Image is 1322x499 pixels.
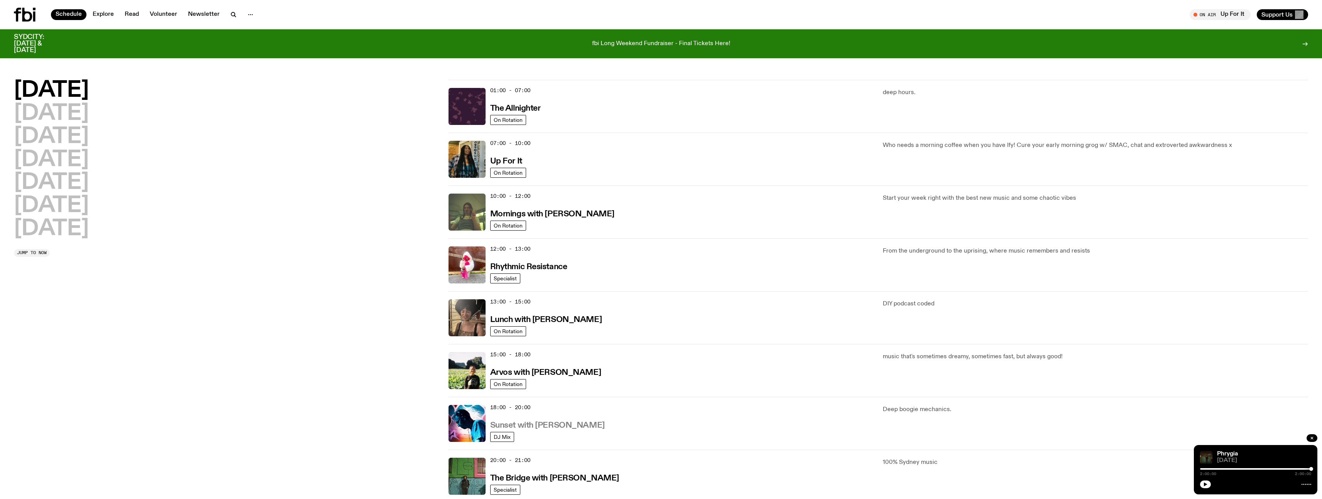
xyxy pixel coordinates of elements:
[883,352,1308,361] p: music that's sometimes dreamy, sometimes fast, but always good!
[494,117,523,123] span: On Rotation
[883,299,1308,309] p: DIY podcast coded
[490,263,567,271] h3: Rhythmic Resistance
[490,314,602,324] a: Lunch with [PERSON_NAME]
[1261,11,1293,18] span: Support Us
[14,149,89,171] button: [DATE]
[883,88,1308,97] p: deep hours.
[490,273,520,283] a: Specialist
[490,210,614,218] h3: Mornings with [PERSON_NAME]
[490,432,514,442] a: DJ Mix
[183,9,224,20] a: Newsletter
[490,404,530,411] span: 18:00 - 20:00
[449,194,486,231] img: Jim Kretschmer in a really cute outfit with cute braids, standing on a train holding up a peace s...
[494,276,517,282] span: Specialist
[14,80,89,101] button: [DATE]
[1200,472,1216,476] span: 2:00:00
[490,326,526,336] a: On Rotation
[490,140,530,147] span: 07:00 - 10:00
[1217,458,1311,464] span: [DATE]
[449,352,486,389] img: Bri is smiling and wearing a black t-shirt. She is standing in front of a lush, green field. Ther...
[490,157,522,165] h3: Up For It
[14,103,89,125] button: [DATE]
[494,381,523,387] span: On Rotation
[490,457,530,464] span: 20:00 - 21:00
[449,246,486,283] img: Attu crouches on gravel in front of a brown wall. They are wearing a white fur coat with a hood, ...
[490,298,530,305] span: 13:00 - 15:00
[1257,9,1308,20] button: Support Us
[490,351,530,358] span: 15:00 - 18:00
[494,434,511,440] span: DJ Mix
[14,126,89,148] button: [DATE]
[1295,472,1311,476] span: 2:00:00
[883,405,1308,414] p: Deep boogie mechanics.
[592,40,730,47] p: fbi Long Weekend Fundraiser - Final Tickets Here!
[490,420,605,430] a: Sunset with [PERSON_NAME]
[51,9,86,20] a: Schedule
[490,192,530,200] span: 10:00 - 12:00
[14,172,89,194] button: [DATE]
[494,223,523,229] span: On Rotation
[490,367,601,377] a: Arvos with [PERSON_NAME]
[120,9,144,20] a: Read
[1200,451,1212,464] img: A greeny-grainy film photo of Bela, John and Bindi at night. They are standing in a backyard on g...
[490,421,605,430] h3: Sunset with [PERSON_NAME]
[449,405,486,442] img: Simon Caldwell stands side on, looking downwards. He has headphones on. Behind him is a brightly ...
[490,245,530,253] span: 12:00 - 13:00
[17,251,47,255] span: Jump to now
[883,246,1308,256] p: From the underground to the uprising, where music remembers and resists
[490,87,530,94] span: 01:00 - 07:00
[490,474,619,482] h3: The Bridge with [PERSON_NAME]
[490,105,541,113] h3: The Allnighter
[490,261,567,271] a: Rhythmic Resistance
[494,170,523,176] span: On Rotation
[490,156,522,165] a: Up For It
[490,473,619,482] a: The Bridge with [PERSON_NAME]
[883,141,1308,150] p: Who needs a morning coffee when you have Ify! Cure your early morning grog w/ SMAC, chat and extr...
[145,9,182,20] a: Volunteer
[490,485,520,495] a: Specialist
[14,218,89,240] button: [DATE]
[14,34,63,54] h3: SYDCITY: [DATE] & [DATE]
[490,316,602,324] h3: Lunch with [PERSON_NAME]
[494,329,523,334] span: On Rotation
[883,194,1308,203] p: Start your week right with the best new music and some chaotic vibes
[1190,9,1251,20] button: On AirUp For It
[490,369,601,377] h3: Arvos with [PERSON_NAME]
[490,103,541,113] a: The Allnighter
[490,379,526,389] a: On Rotation
[490,168,526,178] a: On Rotation
[490,115,526,125] a: On Rotation
[14,195,89,217] button: [DATE]
[88,9,118,20] a: Explore
[449,141,486,178] img: Ify - a Brown Skin girl with black braided twists, looking up to the side with her tongue stickin...
[883,458,1308,467] p: 100% Sydney music
[449,458,486,495] img: Amelia Sparke is wearing a black hoodie and pants, leaning against a blue, green and pink wall wi...
[490,209,614,218] a: Mornings with [PERSON_NAME]
[490,221,526,231] a: On Rotation
[14,249,50,257] button: Jump to now
[1217,451,1238,457] a: Phrygia
[494,487,517,493] span: Specialist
